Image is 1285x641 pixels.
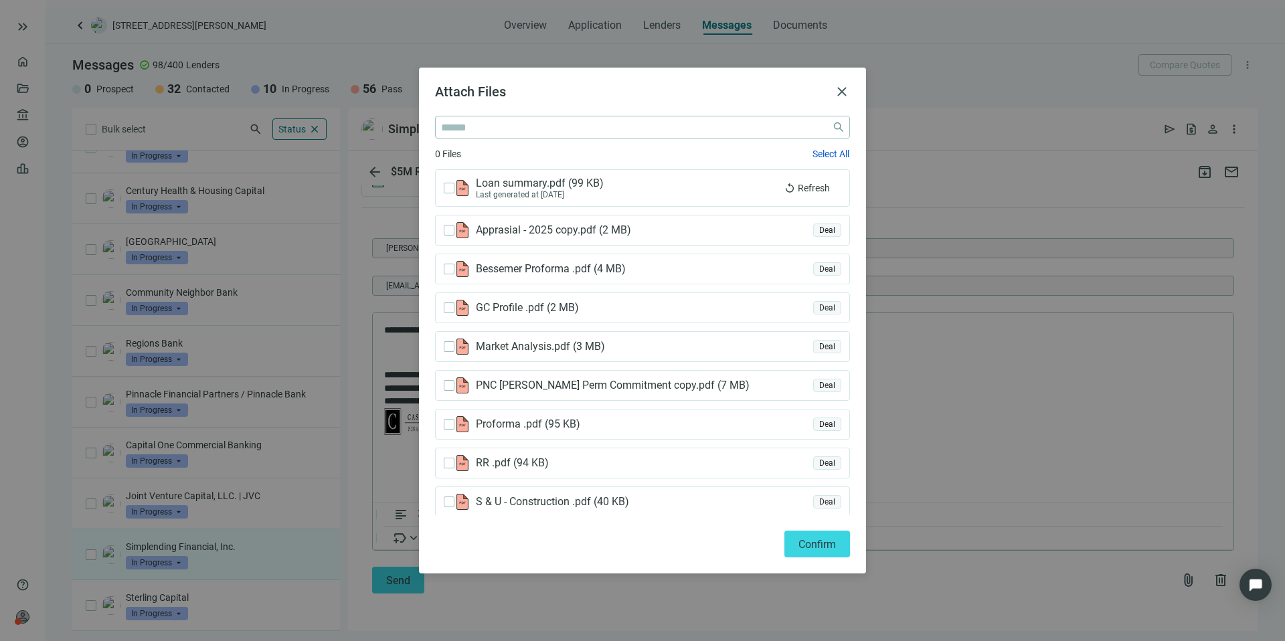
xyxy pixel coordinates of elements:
span: Proforma .pdf [476,418,586,431]
span: ( 94 KB ) [511,456,554,470]
span: S & U - Construction .pdf [476,495,634,509]
span: ( 4 MB ) [591,262,634,276]
span: ( 7 MB ) [715,379,758,392]
span: GC Profile .pdf [476,301,588,314]
span: Apprasial - 2025 copy.pdf [476,223,640,237]
span: Bessemer Proforma .pdf [476,262,634,276]
body: Rich Text Area. Press ALT-0 for help. [11,11,850,125]
span: Loan summary.pdf [476,177,609,190]
span: Attach Files [435,84,506,100]
div: Last generated at [DATE] [476,190,609,199]
span: 0 Files [435,147,461,161]
span: ( 2 MB ) [544,301,588,314]
button: replayRefresh [773,177,841,199]
div: Deal [813,495,841,509]
span: replay [784,183,795,193]
span: ( 40 KB ) [591,495,634,509]
span: ( 99 KB ) [566,177,609,190]
span: Market Analysis.pdf [476,340,614,353]
div: Deal [813,456,841,470]
span: ( 95 KB ) [542,418,586,431]
span: ( 3 MB ) [570,340,614,353]
span: ( 2 MB ) [596,223,640,237]
span: Select All [812,149,849,159]
div: Open Intercom Messenger [1239,569,1272,601]
button: Select All [812,148,850,160]
div: Deal [813,340,841,354]
span: RR .pdf [476,456,554,470]
span: Confirm [798,538,836,551]
div: Deal [813,301,841,315]
div: Deal [813,379,841,393]
span: Refresh [798,183,830,193]
button: Confirm [784,531,850,557]
button: close [834,84,850,100]
span: PNC [PERSON_NAME] Perm Commitment copy.pdf [476,379,758,392]
div: Deal [813,223,841,238]
div: Deal [813,262,841,276]
div: Deal [813,418,841,432]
